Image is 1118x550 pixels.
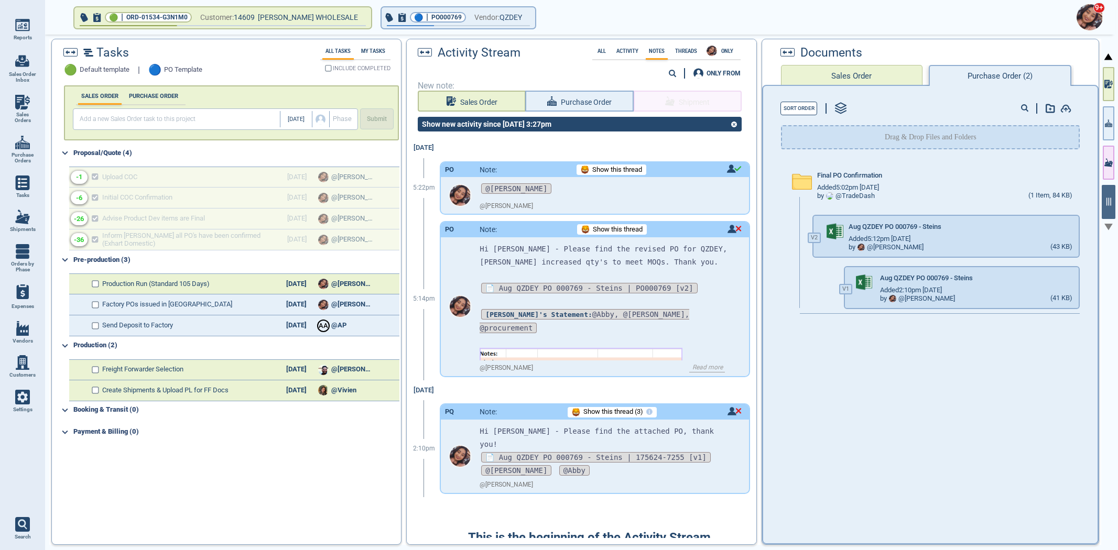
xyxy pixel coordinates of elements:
[581,166,589,174] img: Lion
[318,300,329,310] img: Avatar
[849,235,910,243] span: Added 5:12pm [DATE]
[480,309,689,333] span: @Abby, @[PERSON_NAME], @procurement
[480,425,733,451] p: Hi [PERSON_NAME] - Please find the attached PO, thank you!
[480,166,497,174] span: Note:
[481,283,697,293] span: 📄 Aug QZDEY PO 000769 - Steins | PO000769 [v2]
[413,295,435,303] span: 5:14pm
[278,322,314,329] div: [DATE]
[485,311,592,318] strong: [PERSON_NAME]'s Statement:
[200,11,234,24] span: Customer:
[646,48,668,54] label: Notes
[102,387,229,394] span: Create Shipments & Upload PL for FF Docs
[234,11,258,24] span: 14609
[413,445,435,453] span: 2:10pm
[450,185,471,206] img: Avatar
[1046,104,1055,113] img: add-document
[780,102,817,115] button: Sort Order
[121,12,123,23] span: |
[15,355,30,370] img: menu_icon
[431,12,462,23] span: PO000769
[418,120,556,128] div: Show new activity since [DATE] 3:27pm
[858,244,865,251] img: Avatar
[74,7,371,28] button: 🟢|ORD-01534-G3N1M0Customer:14609 [PERSON_NAME] WHOLESALE
[445,226,454,234] div: PO
[414,14,423,21] span: 🔵
[827,223,843,240] img: excel
[718,48,736,54] span: ONLY
[438,46,520,60] span: Activity Stream
[102,322,173,329] span: Send Deposit to Factory
[583,408,643,416] span: Show this thread (3)
[12,303,34,310] span: Expenses
[102,366,183,373] span: Freight Forwarder Selection
[689,364,725,372] span: Read more
[126,93,181,100] label: PURCHASE ORDER
[581,225,590,234] img: Lion
[76,194,82,202] div: -6
[331,322,346,329] span: @AP
[15,18,30,32] img: menu_icon
[1050,294,1072,303] div: (41 KB)
[318,385,329,395] img: Avatar
[13,406,32,413] span: Settings
[73,145,399,161] div: Proposal/Quote (4)
[80,66,129,74] span: Default template
[382,7,535,28] button: 🔵|PO000769Vendor:QZDEY
[8,71,37,83] span: Sales Order Inbox
[885,132,976,142] p: Drag & Drop Files and Folders
[331,366,373,373] span: @[PERSON_NAME]
[468,531,711,545] span: This is the beginning of the Activity Stream
[258,13,358,21] span: [PERSON_NAME] WHOLESALE
[78,93,122,100] label: SALES ORDER
[800,46,862,60] span: Documents
[8,112,37,124] span: Sales Orders
[1060,104,1071,113] img: add-document
[333,66,390,71] span: INCLUDE COMPLETED
[418,81,746,91] span: New note:
[126,12,188,23] span: ORD-01534-G3N1M0
[480,203,533,210] span: @ [PERSON_NAME]
[817,172,882,180] span: Final PO Confirmation
[278,387,314,394] div: [DATE]
[15,95,30,109] img: menu_icon
[15,135,30,150] img: menu_icon
[73,251,399,268] div: Pre-production (3)
[817,192,875,200] div: by @ TradeDash
[15,390,30,404] img: menu_icon
[480,408,497,416] span: Note:
[500,11,522,24] span: QZDEY
[826,192,833,200] img: Avatar
[445,408,454,416] div: PQ
[460,96,497,109] span: Sales Order
[445,166,454,174] div: PO
[481,183,551,194] span: @[PERSON_NAME]
[278,301,314,309] div: [DATE]
[707,70,741,76] div: ONLY FROM
[73,402,399,419] div: Booking & Transit (0)
[74,215,84,223] div: -26
[839,284,852,294] label: V 1
[318,365,329,375] img: Avatar
[728,225,742,233] img: unread icon
[75,111,280,127] input: Add a new Sales Order task to this project
[408,380,440,401] div: [DATE]
[278,366,314,373] div: [DATE]
[889,295,896,302] img: Avatar
[849,244,924,251] div: by @ [PERSON_NAME]
[480,481,533,489] span: @ [PERSON_NAME]
[1050,243,1072,251] div: (43 KB)
[148,64,161,76] span: 🔵
[808,233,821,243] label: V 2
[592,166,642,174] span: Show this thread
[102,301,232,309] span: Factory POs issued in [GEOGRAPHIC_DATA]
[96,46,129,60] span: Tasks
[358,48,388,54] label: My Tasks
[10,226,36,233] span: Shipments
[74,236,84,244] div: -36
[726,164,742,173] img: unread icon
[880,274,973,282] span: Aug QZDEY PO 000769 - Steins
[880,287,942,294] span: Added 2:10pm [DATE]
[64,64,77,76] span: 🟢
[73,337,399,354] div: Production (2)
[76,173,82,181] div: -1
